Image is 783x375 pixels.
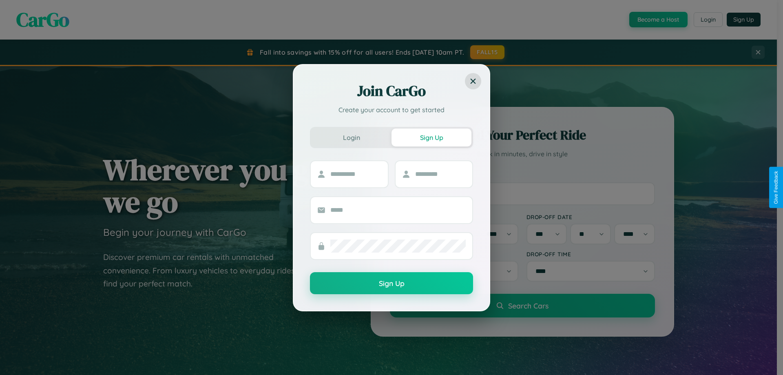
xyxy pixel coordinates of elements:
[310,105,473,115] p: Create your account to get started
[310,81,473,101] h2: Join CarGo
[310,272,473,294] button: Sign Up
[391,129,471,146] button: Sign Up
[312,129,391,146] button: Login
[773,171,779,204] div: Give Feedback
